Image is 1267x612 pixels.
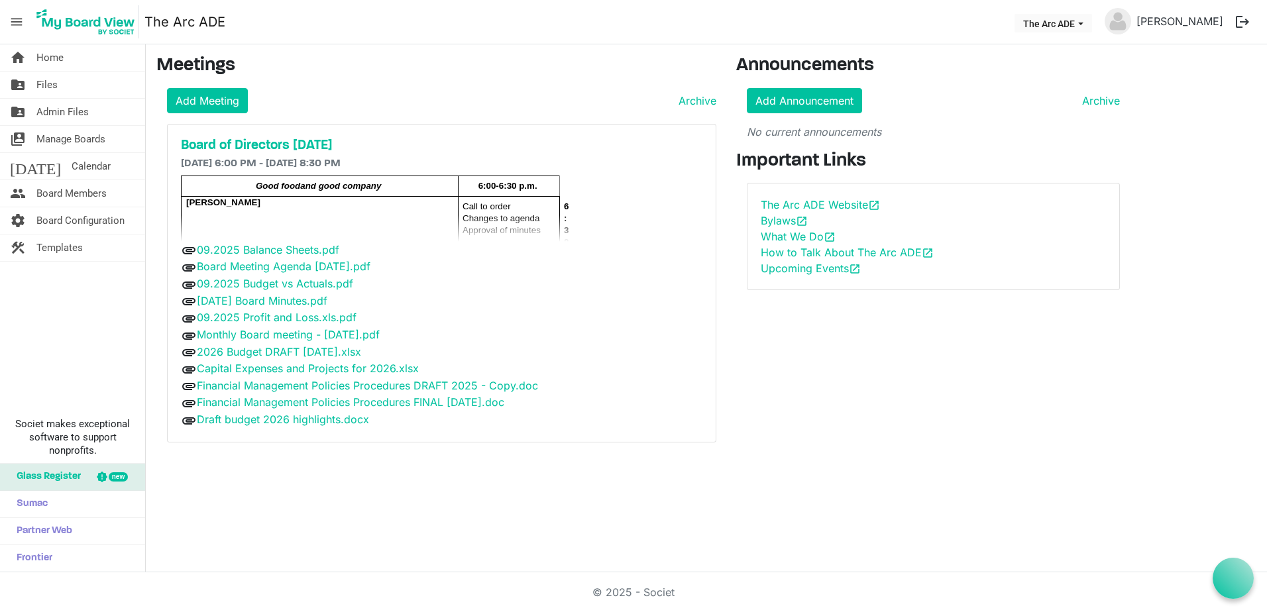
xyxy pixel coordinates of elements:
[10,464,81,490] span: Glass Register
[10,180,26,207] span: people
[10,491,48,517] span: Sumac
[10,72,26,98] span: folder_shared
[761,214,808,227] a: Bylawsopen_in_new
[197,294,327,307] a: [DATE] Board Minutes.pdf
[197,345,361,358] a: 2026 Budget DRAFT [DATE].xlsx
[197,328,380,341] a: Monthly Board meeting - [DATE].pdf
[463,225,541,235] span: Approval of minutes
[181,260,197,276] span: attachment
[197,379,538,392] a: Financial Management Policies Procedures DRAFT 2025 - Copy.doc
[10,99,26,125] span: folder_shared
[10,207,26,234] span: settings
[761,230,836,243] a: What We Doopen_in_new
[10,234,26,261] span: construction
[1077,93,1120,109] a: Archive
[6,417,139,457] span: Societ makes exceptional software to support nonprofits.
[36,126,105,152] span: Manage Boards
[36,180,107,207] span: Board Members
[181,362,197,378] span: attachment
[868,199,880,211] span: open_in_new
[4,9,29,34] span: menu
[197,413,369,426] a: Draft budget 2026 highlights.docx
[32,5,139,38] img: My Board View Logo
[300,181,381,191] span: and good company
[32,5,144,38] a: My Board View Logo
[156,55,716,77] h3: Meetings
[181,311,197,327] span: attachment
[181,395,197,411] span: attachment
[197,395,504,409] a: Financial Management Policies Procedures FINAL [DATE].doc
[564,201,569,235] span: 6:3
[36,44,64,71] span: Home
[256,181,300,191] span: Good food
[747,88,862,113] a: Add Announcement
[747,124,1120,140] p: No current announcements
[761,198,880,211] a: The Arc ADE Websiteopen_in_new
[478,181,537,191] span: 6:00-6:30 p.m.
[761,246,934,259] a: How to Talk About The Arc ADEopen_in_new
[10,44,26,71] span: home
[197,362,419,375] a: Capital Expenses and Projects for 2026.xlsx
[181,413,197,429] span: attachment
[761,262,861,275] a: Upcoming Eventsopen_in_new
[736,55,1130,77] h3: Announcements
[144,9,225,35] a: The Arc ADE
[463,201,511,211] span: Call to order
[10,518,72,544] span: Partner Web
[463,213,539,223] span: Changes to agenda
[197,243,339,256] a: 09.2025 Balance Sheets.pdf
[1015,14,1092,32] button: The Arc ADE dropdownbutton
[1131,8,1229,34] a: [PERSON_NAME]
[796,215,808,227] span: open_in_new
[197,260,370,273] a: Board Meeting Agenda [DATE].pdf
[181,328,197,344] span: attachment
[849,263,861,275] span: open_in_new
[197,277,353,290] a: 09.2025 Budget vs Actuals.pdf
[592,586,675,599] a: © 2025 - Societ
[36,234,83,261] span: Templates
[824,231,836,243] span: open_in_new
[186,197,260,207] span: [PERSON_NAME]
[181,158,702,170] h6: [DATE] 6:00 PM - [DATE] 8:30 PM
[36,207,125,234] span: Board Configuration
[1229,8,1256,36] button: logout
[736,150,1130,173] h3: Important Links
[10,126,26,152] span: switch_account
[181,344,197,360] span: attachment
[181,378,197,394] span: attachment
[10,153,61,179] span: [DATE]
[1105,8,1131,34] img: no-profile-picture.svg
[167,88,248,113] a: Add Meeting
[36,99,89,125] span: Admin Files
[673,93,716,109] a: Archive
[197,311,357,324] a: 09.2025 Profit and Loss.xls.pdf
[10,545,52,572] span: Frontier
[181,242,197,258] span: attachment
[36,72,58,98] span: Files
[564,237,569,247] span: 0
[181,277,197,293] span: attachment
[181,138,702,154] a: Board of Directors [DATE]
[181,293,197,309] span: attachment
[72,153,111,179] span: Calendar
[109,472,128,482] div: new
[922,247,934,259] span: open_in_new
